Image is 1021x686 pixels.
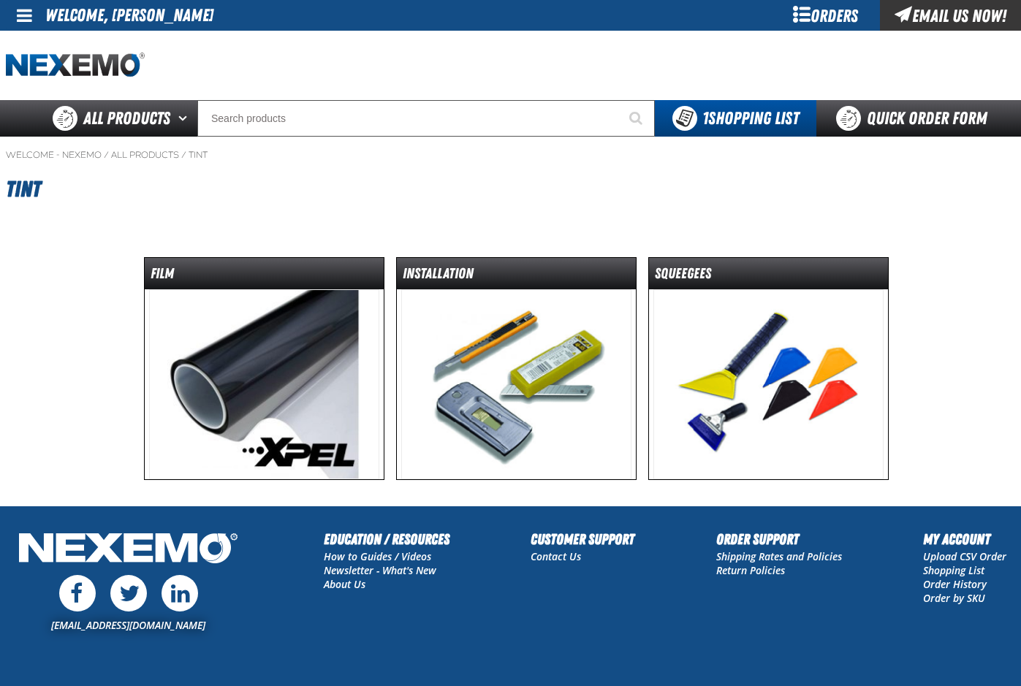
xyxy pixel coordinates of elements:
[702,108,708,129] strong: 1
[531,528,634,550] h2: Customer Support
[189,149,208,161] a: Tint
[716,549,842,563] a: Shipping Rates and Policies
[6,53,145,78] a: Home
[6,169,1015,209] h1: Tint
[111,149,179,161] a: All Products
[181,149,186,161] span: /
[145,264,384,289] dt: Film
[51,618,205,632] a: [EMAIL_ADDRESS][DOMAIN_NAME]
[6,149,102,161] a: Welcome - Nexemo
[83,105,170,132] span: All Products
[716,563,785,577] a: Return Policies
[653,289,884,479] img: Squeegees
[923,549,1006,563] a: Upload CSV Order
[324,563,436,577] a: Newsletter - What's New
[618,100,655,137] button: Start Searching
[655,100,816,137] button: You have 1 Shopping List. Open to view details
[324,528,449,550] h2: Education / Resources
[716,528,842,550] h2: Order Support
[923,563,984,577] a: Shopping List
[149,289,379,479] img: Film
[15,528,242,571] img: Nexemo Logo
[397,264,636,289] dt: Installation
[197,100,655,137] input: Search
[401,289,631,479] img: Installation
[923,577,987,591] a: Order History
[649,264,888,289] dt: Squeegees
[648,257,889,480] a: Squeegees
[702,108,799,129] span: Shopping List
[144,257,384,480] a: Film
[324,549,431,563] a: How to Guides / Videos
[104,149,109,161] span: /
[173,100,197,137] button: Open All Products pages
[324,577,365,591] a: About Us
[923,528,1006,550] h2: My Account
[396,257,637,480] a: Installation
[816,100,1014,137] a: Quick Order Form
[6,53,145,78] img: Nexemo logo
[6,149,1015,161] nav: Breadcrumbs
[923,591,985,605] a: Order by SKU
[531,549,581,563] a: Contact Us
